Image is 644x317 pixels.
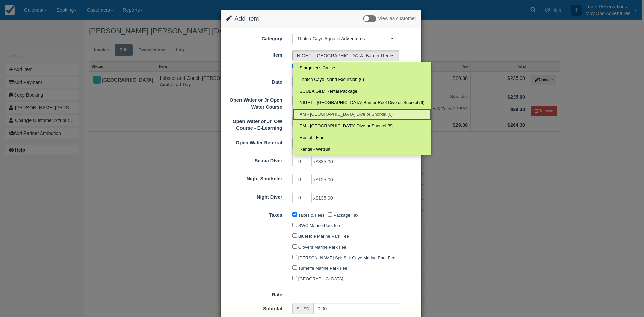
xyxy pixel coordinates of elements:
[298,255,395,260] label: [PERSON_NAME] Spit Silk Caye Marine Park Fee
[221,94,287,110] label: Open Water or Jr Open Water Course
[221,76,287,86] label: Date
[221,49,287,59] label: Item
[300,135,324,141] span: Rental - Fins
[313,195,333,201] span: x
[292,50,399,61] button: NIGHT - [GEOGRAPHIC_DATA] Barrier Reef Dive or Snorkel (6)
[298,213,324,218] label: Taxes & Fees
[316,177,333,182] span: $125.00
[300,100,425,106] span: NIGHT - [GEOGRAPHIC_DATA] Barrier Reef Dive or Snorkel (6)
[221,173,287,182] label: Night Snorkeler
[378,16,416,21] span: View as customer
[300,146,330,153] span: Rental - Wetsuit
[221,155,287,164] label: Scuba DIver
[298,245,346,250] label: Glovers Marine Park Fee
[292,156,312,167] input: Scuba DIver
[297,307,309,311] small: $ USD
[221,33,287,42] label: Category
[297,35,391,42] span: Thatch Caye Aquatic Adventures
[300,123,393,129] span: PM - [GEOGRAPHIC_DATA] Dive or Snorkel (8)
[300,65,335,71] span: Stargazer's Cruise
[221,191,287,201] label: Night Diver
[298,266,347,271] label: Turneffe Marine Park Fee
[221,116,287,132] label: Open Water or Jr. OW Course - E-Learning
[235,15,259,22] span: Add Item
[316,159,333,164] span: $385.00
[292,33,399,44] button: Thatch Caye Aquatic Adventures
[316,195,333,201] span: $135.00
[298,234,349,239] label: BlueHole Marine Park Fee
[300,111,393,118] span: AM - [GEOGRAPHIC_DATA] Dive or Snorkel (6)
[313,159,333,164] span: x
[300,76,364,83] span: Thatch Caye Island Excursion (6)
[221,137,287,146] label: Open Water Referral
[221,303,287,312] label: Subtotal
[221,289,287,298] label: Rate
[297,52,391,59] span: NIGHT - [GEOGRAPHIC_DATA] Barrier Reef Dive or Snorkel (6)
[292,192,312,203] input: Night Diver
[300,88,357,95] span: SCUBA Gear Rental Package
[298,223,340,228] label: SWC Marine Park fee
[292,174,312,185] input: Night Snorkeler
[313,177,333,182] span: x
[333,213,358,218] label: Package Tax
[298,276,343,281] label: [GEOGRAPHIC_DATA]
[221,209,287,219] label: Taxes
